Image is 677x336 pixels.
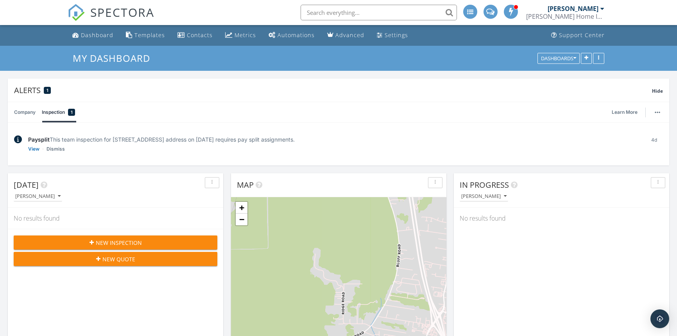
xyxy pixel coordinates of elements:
a: My Dashboard [73,52,157,65]
div: No results found [8,208,223,229]
div: Whit Green Home Inspections LLC [526,13,604,20]
a: Inspection [42,102,75,122]
div: [PERSON_NAME] [461,194,507,199]
div: Advanced [335,31,364,39]
span: New Inspection [96,239,142,247]
div: Open Intercom Messenger [650,309,669,328]
a: Support Center [548,28,608,43]
div: Dashboards [541,56,576,61]
a: Learn More [612,108,642,116]
div: Automations [278,31,315,39]
img: ellipsis-632cfdd7c38ec3a7d453.svg [655,111,660,113]
a: SPECTORA [68,11,154,27]
button: Dashboards [537,53,580,64]
a: Advanced [324,28,367,43]
div: Support Center [559,31,605,39]
span: Map [237,180,254,190]
div: [PERSON_NAME] [548,5,598,13]
div: This team inspection for [STREET_ADDRESS] address on [DATE] requires pay split assignments. [28,135,639,144]
button: [PERSON_NAME] [460,191,508,202]
span: New Quote [102,255,135,263]
span: SPECTORA [90,4,154,20]
span: Paysplit [28,136,50,143]
button: New Quote [14,252,217,266]
a: Dashboard [69,28,116,43]
div: Dashboard [81,31,113,39]
div: Settings [385,31,408,39]
a: View [28,145,39,153]
div: Templates [134,31,165,39]
a: Company [14,102,36,122]
a: Zoom out [236,214,247,225]
span: 1 [47,88,48,93]
a: Templates [123,28,168,43]
div: Alerts [14,85,652,95]
div: Metrics [235,31,256,39]
img: The Best Home Inspection Software - Spectora [68,4,85,21]
a: Automations (Advanced) [265,28,318,43]
div: No results found [454,208,669,229]
span: 1 [71,108,73,116]
img: info-2c025b9f2229fc06645a.svg [14,135,22,144]
span: In Progress [460,180,509,190]
input: Search everything... [301,5,457,20]
a: Metrics [222,28,259,43]
div: 4d [645,135,663,153]
a: Dismiss [47,145,65,153]
button: [PERSON_NAME] [14,191,62,202]
div: [PERSON_NAME] [15,194,61,199]
span: [DATE] [14,180,39,190]
button: New Inspection [14,235,217,250]
a: Zoom in [236,202,247,214]
div: Contacts [187,31,213,39]
span: Hide [652,88,663,94]
a: Settings [374,28,411,43]
a: Contacts [174,28,216,43]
